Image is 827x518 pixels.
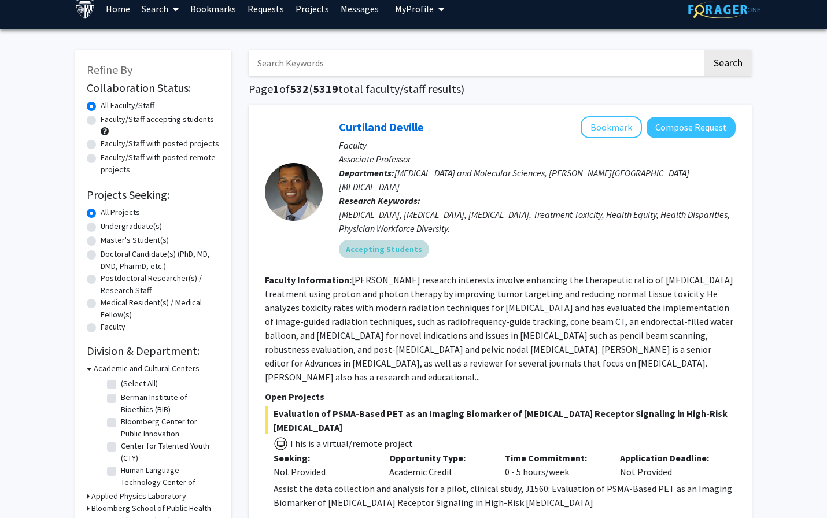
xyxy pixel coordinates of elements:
h2: Projects Seeking: [87,188,220,202]
span: This is a virtual/remote project [288,438,413,449]
label: Human Language Technology Center of Excellence (HLTCOE) [121,464,217,501]
span: [MEDICAL_DATA] and Molecular Sciences, [PERSON_NAME][GEOGRAPHIC_DATA][MEDICAL_DATA] [339,167,689,193]
span: 5319 [313,82,338,96]
div: Assist the data collection and analysis for a pilot, clinical study, J1560: Evaluation of PSMA-Ba... [274,482,736,509]
label: Center for Talented Youth (CTY) [121,440,217,464]
b: Departments: [339,167,394,179]
label: All Projects [101,206,140,219]
label: (Select All) [121,378,158,390]
h3: Applied Physics Laboratory [91,490,186,502]
div: Academic Credit [381,451,496,479]
span: 532 [290,82,309,96]
p: Associate Professor [339,152,736,166]
label: Berman Institute of Bioethics (BIB) [121,391,217,416]
label: All Faculty/Staff [101,99,154,112]
div: Not Provided [274,465,372,479]
iframe: Chat [9,466,49,509]
button: Add Curtiland Deville to Bookmarks [581,116,642,138]
button: Compose Request to Curtiland Deville [647,117,736,138]
div: 0 - 5 hours/week [496,451,612,479]
span: My Profile [395,3,434,14]
img: ForagerOne Logo [688,1,760,18]
label: Doctoral Candidate(s) (PhD, MD, DMD, PharmD, etc.) [101,248,220,272]
label: Medical Resident(s) / Medical Fellow(s) [101,297,220,321]
p: Time Commitment: [505,451,603,465]
label: Bloomberg Center for Public Innovation [121,416,217,440]
h1: Page of ( total faculty/staff results) [249,82,752,96]
button: Search [704,50,752,76]
h3: Academic and Cultural Centers [94,362,200,375]
p: Open Projects [265,390,736,404]
h2: Collaboration Status: [87,81,220,95]
a: Curtiland Deville [339,120,424,134]
label: Faculty/Staff with posted remote projects [101,151,220,176]
label: Faculty [101,321,125,333]
label: Master's Student(s) [101,234,169,246]
label: Faculty/Staff with posted projects [101,138,219,150]
p: Application Deadline: [620,451,718,465]
p: Opportunity Type: [389,451,488,465]
p: Faculty [339,138,736,152]
div: Not Provided [611,451,727,479]
h2: Division & Department: [87,344,220,358]
p: Seeking: [274,451,372,465]
span: Refine By [87,62,132,77]
fg-read-more: [PERSON_NAME] research interests involve enhancing the therapeutic ratio of [MEDICAL_DATA] treatm... [265,274,733,383]
label: Postdoctoral Researcher(s) / Research Staff [101,272,220,297]
label: Faculty/Staff accepting students [101,113,214,125]
div: [MEDICAL_DATA], [MEDICAL_DATA], [MEDICAL_DATA], Treatment Toxicity, Health Equity, Health Dispari... [339,208,736,235]
input: Search Keywords [249,50,703,76]
span: Evaluation of PSMA-Based PET as an Imaging Biomarker of [MEDICAL_DATA] Receptor Signaling in High... [265,406,736,434]
b: Faculty Information: [265,274,352,286]
label: Undergraduate(s) [101,220,162,232]
mat-chip: Accepting Students [339,240,429,258]
b: Research Keywords: [339,195,420,206]
h3: Bloomberg School of Public Health [91,502,211,515]
span: 1 [273,82,279,96]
